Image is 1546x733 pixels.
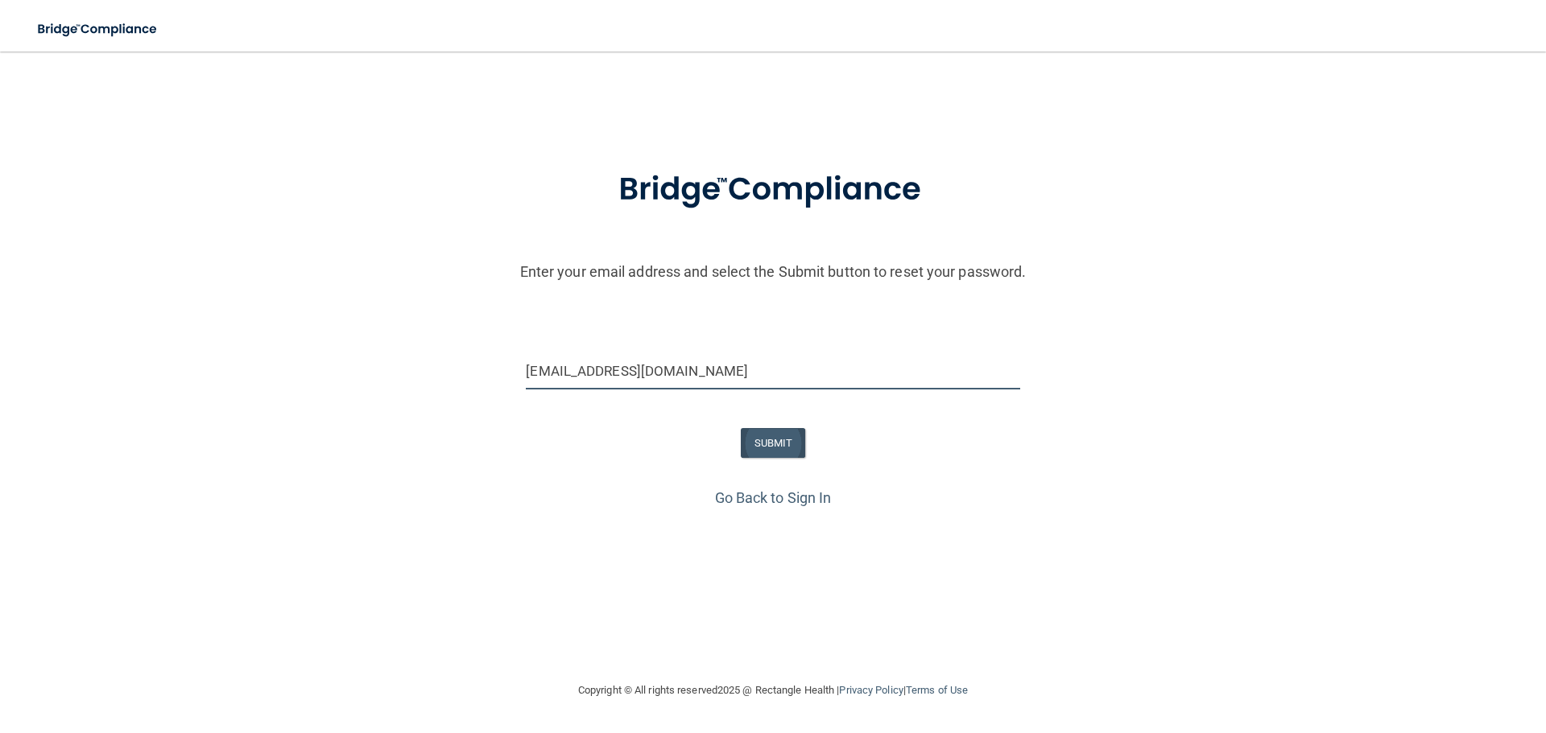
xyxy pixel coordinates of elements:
a: Go Back to Sign In [715,489,832,506]
img: bridge_compliance_login_screen.278c3ca4.svg [24,13,172,46]
a: Terms of Use [906,684,968,696]
img: bridge_compliance_login_screen.278c3ca4.svg [585,148,961,232]
div: Copyright © All rights reserved 2025 @ Rectangle Health | | [479,665,1067,716]
button: SUBMIT [741,428,806,458]
a: Privacy Policy [839,684,903,696]
input: Email [526,353,1019,389]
